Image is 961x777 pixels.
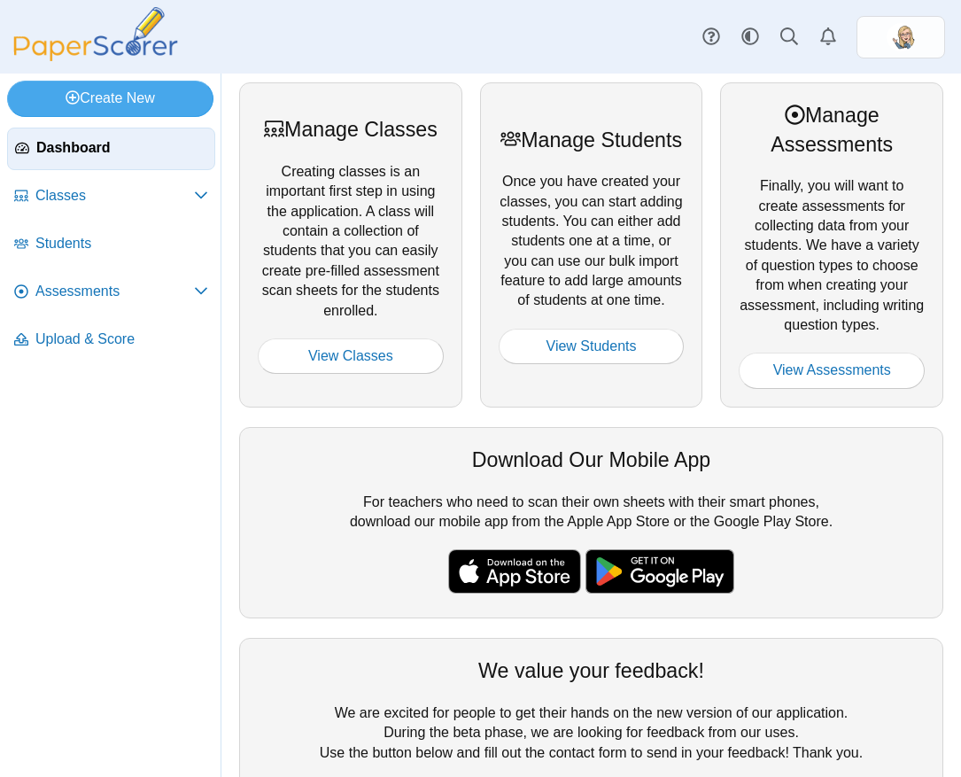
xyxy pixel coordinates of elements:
a: ps.zKYLFpFWctilUouI [856,16,945,58]
span: Classes [35,186,194,206]
div: Finally, you will want to create assessments for collecting data from your students. We have a va... [720,82,943,407]
a: PaperScorer [7,49,184,64]
span: Emily Wasley [887,23,915,51]
span: Dashboard [36,138,207,158]
a: Students [7,223,215,266]
div: Manage Assessments [739,101,925,159]
a: Create New [7,81,213,116]
a: View Assessments [739,353,925,388]
img: PaperScorer [7,7,184,61]
img: ps.zKYLFpFWctilUouI [887,23,915,51]
a: View Students [499,329,685,364]
a: Alerts [809,18,848,57]
div: Manage Students [499,126,685,154]
div: Download Our Mobile App [258,446,925,474]
div: Manage Classes [258,115,444,144]
a: Assessments [7,271,215,314]
img: apple-store-badge.svg [448,549,581,594]
div: We value your feedback! [258,657,925,685]
a: View Classes [258,338,444,374]
a: Classes [7,175,215,218]
span: Students [35,234,208,253]
div: For teachers who need to scan their own sheets with their smart phones, download our mobile app f... [239,427,943,618]
div: Once you have created your classes, you can start adding students. You can either add students on... [480,82,703,407]
span: Upload & Score [35,330,208,349]
div: Creating classes is an important first step in using the application. A class will contain a coll... [239,82,462,407]
span: Assessments [35,282,194,301]
a: Dashboard [7,128,215,170]
img: google-play-badge.png [585,549,734,594]
a: Upload & Score [7,319,215,361]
